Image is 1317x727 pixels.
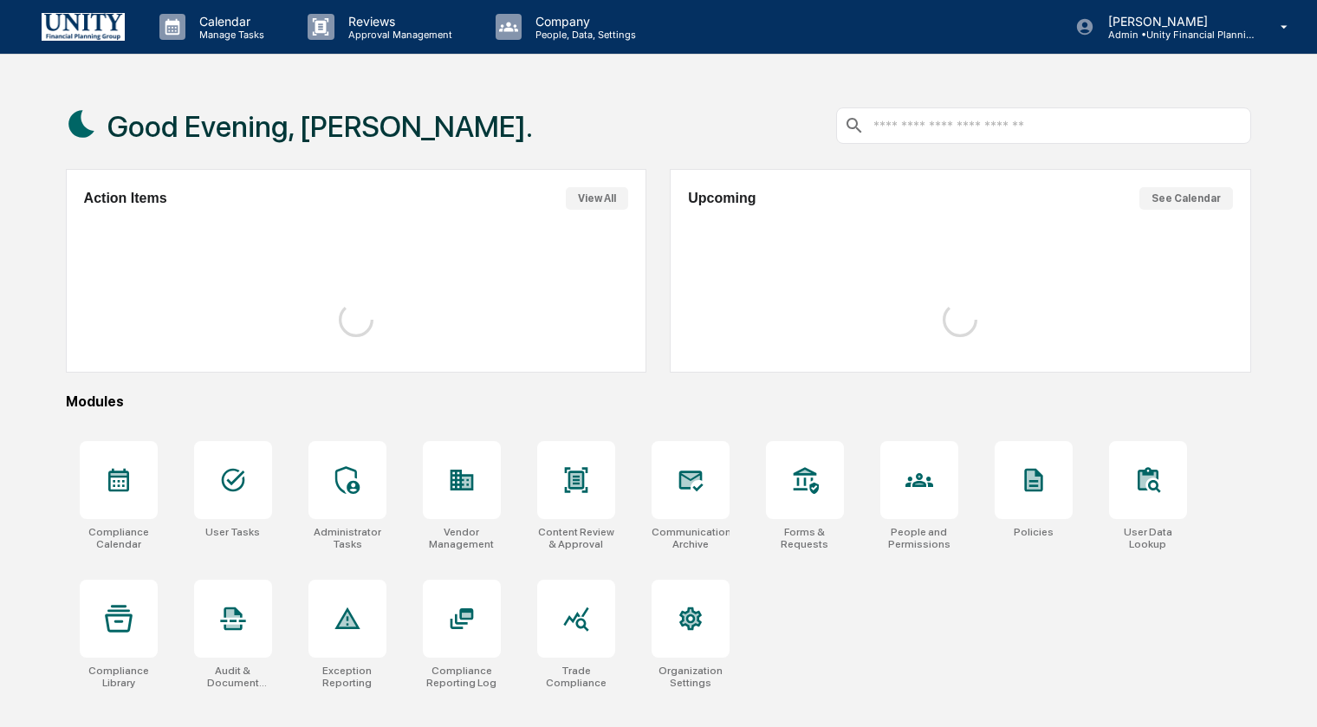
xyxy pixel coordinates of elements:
[185,29,273,41] p: Manage Tasks
[185,14,273,29] p: Calendar
[80,665,158,689] div: Compliance Library
[107,109,533,144] h1: Good Evening, [PERSON_NAME].
[194,665,272,689] div: Audit & Document Logs
[1094,29,1255,41] p: Admin • Unity Financial Planning Group
[652,526,730,550] div: Communications Archive
[205,526,260,538] div: User Tasks
[537,526,615,550] div: Content Review & Approval
[1109,526,1187,550] div: User Data Lookup
[880,526,958,550] div: People and Permissions
[334,29,461,41] p: Approval Management
[688,191,756,206] h2: Upcoming
[423,665,501,689] div: Compliance Reporting Log
[80,526,158,550] div: Compliance Calendar
[1094,14,1255,29] p: [PERSON_NAME]
[308,526,386,550] div: Administrator Tasks
[84,191,167,206] h2: Action Items
[537,665,615,689] div: Trade Compliance
[334,14,461,29] p: Reviews
[766,526,844,550] div: Forms & Requests
[66,393,1251,410] div: Modules
[1139,187,1233,210] button: See Calendar
[42,13,125,40] img: logo
[423,526,501,550] div: Vendor Management
[652,665,730,689] div: Organization Settings
[522,14,645,29] p: Company
[1014,526,1054,538] div: Policies
[566,187,628,210] button: View All
[522,29,645,41] p: People, Data, Settings
[308,665,386,689] div: Exception Reporting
